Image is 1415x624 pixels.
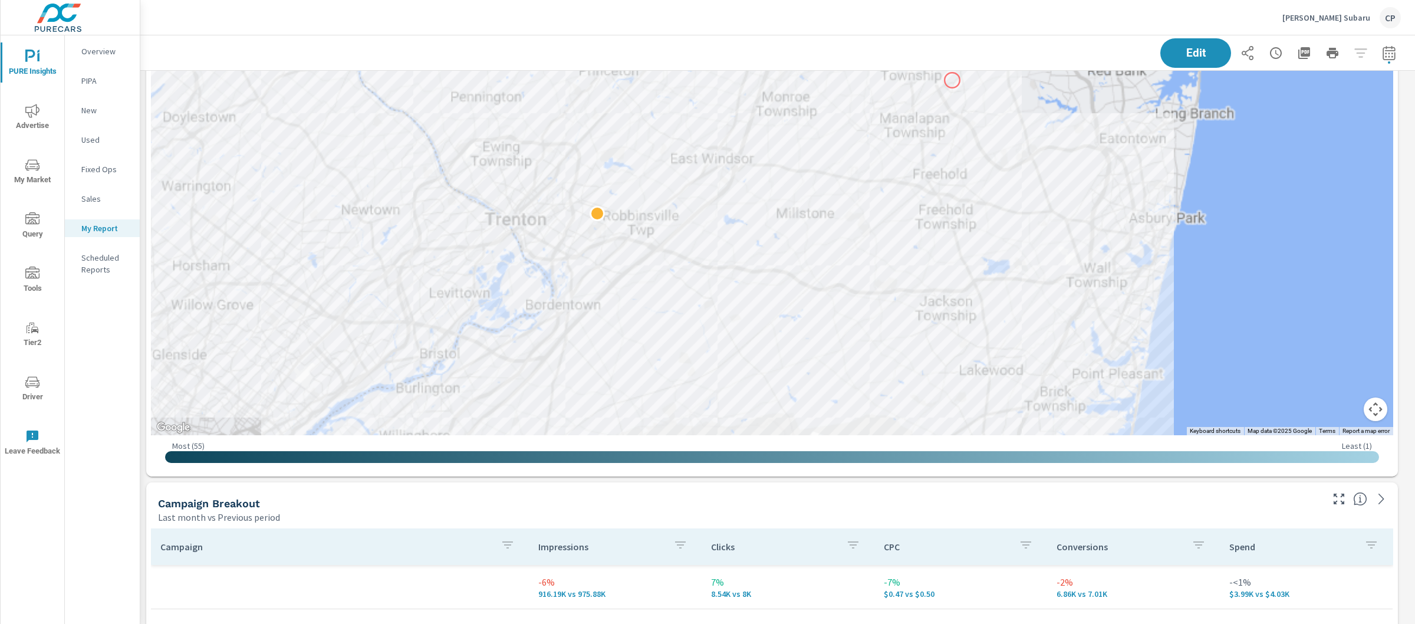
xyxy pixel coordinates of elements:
[538,575,692,589] p: -6%
[1377,41,1401,65] button: Select Date Range
[884,541,1009,553] p: CPC
[4,50,61,78] span: PURE Insights
[1190,427,1240,435] button: Keyboard shortcuts
[4,158,61,187] span: My Market
[711,589,865,599] p: 8,541 vs 8,000
[1353,492,1367,506] span: This is a summary of PMAX performance results by campaign. Each column can be sorted.
[154,420,193,435] a: Open this area in Google Maps (opens a new window)
[4,429,61,458] span: Leave Feedback
[884,589,1038,599] p: $0.47 vs $0.50
[160,541,491,553] p: Campaign
[1,35,64,469] div: nav menu
[1319,428,1335,434] a: Terms (opens in new tab)
[1229,575,1383,589] p: -<1%
[158,497,260,510] h5: Campaign Breakout
[4,321,61,350] span: Tier2
[1372,490,1391,508] a: See more details in report
[81,45,130,57] p: Overview
[1229,589,1383,599] p: $3,987.48 vs $4,025.48
[1248,428,1312,434] span: Map data ©2025 Google
[81,104,130,116] p: New
[4,375,61,404] span: Driver
[65,249,140,278] div: Scheduled Reports
[1172,48,1219,58] span: Edit
[1292,41,1316,65] button: "Export Report to PDF"
[884,575,1038,589] p: -7%
[4,267,61,295] span: Tools
[1380,7,1401,28] div: CP
[4,212,61,241] span: Query
[65,131,140,149] div: Used
[711,541,837,553] p: Clicks
[1057,541,1182,553] p: Conversions
[65,101,140,119] div: New
[1057,575,1210,589] p: -2%
[158,510,280,524] p: Last month vs Previous period
[65,42,140,60] div: Overview
[4,104,61,133] span: Advertise
[154,420,193,435] img: Google
[65,219,140,237] div: My Report
[1057,589,1210,599] p: 6,859 vs 7,007
[81,134,130,146] p: Used
[1330,490,1348,508] button: Make Fullscreen
[538,541,664,553] p: Impressions
[81,193,130,205] p: Sales
[711,575,865,589] p: 7%
[65,160,140,178] div: Fixed Ops
[1160,38,1231,68] button: Edit
[1229,541,1355,553] p: Spend
[172,441,205,451] p: Most ( 55 )
[81,222,130,234] p: My Report
[1342,428,1390,434] a: Report a map error
[1282,12,1370,23] p: [PERSON_NAME] Subaru
[1364,398,1387,421] button: Map camera controls
[81,252,130,275] p: Scheduled Reports
[1321,41,1344,65] button: Print Report
[1236,41,1259,65] button: Share Report
[538,589,692,599] p: 916,185 vs 975,877
[81,163,130,175] p: Fixed Ops
[1342,441,1372,451] p: Least ( 1 )
[65,72,140,90] div: PIPA
[81,75,130,87] p: PIPA
[65,190,140,208] div: Sales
